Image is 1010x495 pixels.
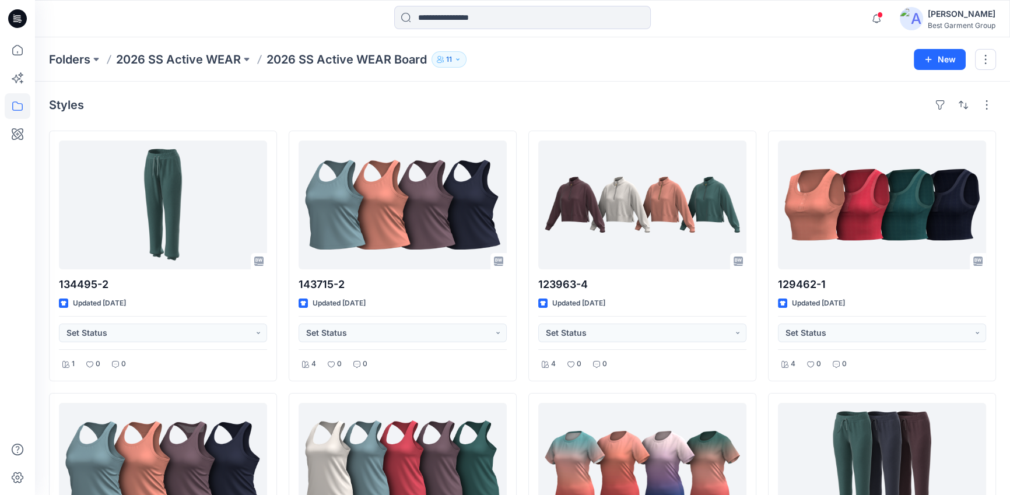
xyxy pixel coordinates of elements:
p: 11 [446,53,452,66]
p: 4 [791,358,795,370]
p: 4 [551,358,556,370]
p: Updated [DATE] [313,297,366,310]
p: 0 [842,358,847,370]
p: 2026 SS Active WEAR Board [266,51,427,68]
p: Updated [DATE] [73,297,126,310]
p: 0 [602,358,607,370]
a: 134495-2 [59,141,267,269]
p: 129462-1 [778,276,986,293]
button: New [914,49,966,70]
div: [PERSON_NAME] [928,7,995,21]
p: 1 [72,358,75,370]
p: 123963-4 [538,276,746,293]
a: 2026 SS Active WEAR [116,51,241,68]
p: Updated [DATE] [552,297,605,310]
a: 143715-2 [299,141,507,269]
button: 11 [432,51,467,68]
p: Updated [DATE] [792,297,845,310]
p: 0 [363,358,367,370]
a: 123963-4 [538,141,746,269]
p: 0 [577,358,581,370]
a: 129462-1 [778,141,986,269]
div: Best Garment Group [928,21,995,30]
img: avatar [900,7,923,30]
a: Folders [49,51,90,68]
h4: Styles [49,98,84,112]
p: 134495-2 [59,276,267,293]
p: 0 [337,358,342,370]
p: 4 [311,358,316,370]
p: 0 [121,358,126,370]
p: 143715-2 [299,276,507,293]
p: 0 [816,358,821,370]
p: 0 [96,358,100,370]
